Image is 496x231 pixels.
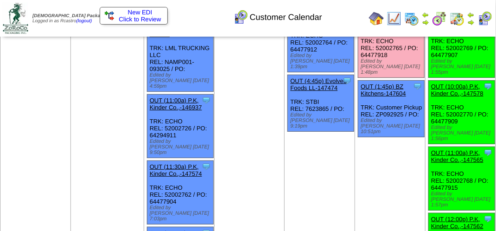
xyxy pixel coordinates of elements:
[431,125,495,141] div: Edited by [PERSON_NAME] [DATE] 1:56pm
[32,13,110,19] span: [DEMOGRAPHIC_DATA] Packaging
[483,82,493,91] img: Tooltip
[483,148,493,157] img: Tooltip
[150,205,213,222] div: Edited by [PERSON_NAME] [DATE] 7:03pm
[105,16,163,23] span: Click to Review
[202,162,211,171] img: Tooltip
[358,81,425,137] div: TRK: Customer Pickup REL: ZP092925 / PO:
[150,72,213,89] div: Edited by [PERSON_NAME] [DATE] 4:59pm
[467,19,475,26] img: arrowright.gif
[150,163,202,177] a: OUT (11:30a) P.K, Kinder Co.,-147574
[358,14,425,78] div: TRK: ECHO REL: 52002765 / PO: 64477918
[432,11,447,26] img: calendarblend.gif
[147,95,213,158] div: TRK: ECHO REL: 52002726 / PO: 64294911
[105,11,114,20] img: ediSmall.gif
[288,9,354,72] div: TRK: ECHO REL: 52002764 / PO: 64477912
[467,11,475,19] img: arrowleft.gif
[429,14,495,78] div: TRK: ECHO REL: 52002769 / PO: 64477907
[3,3,28,34] img: zoroco-logo-small.webp
[429,81,495,144] div: TRK: ECHO REL: 52002770 / PO: 64477909
[147,14,213,92] div: TRK: LML TRUCKING LLC REL: NAMP001-093025 / PO:
[422,11,429,19] img: arrowleft.gif
[431,191,495,208] div: Edited by [PERSON_NAME] [DATE] 1:57pm
[413,82,422,91] img: Tooltip
[250,13,322,22] span: Customer Calendar
[361,118,424,135] div: Edited by [PERSON_NAME] [DATE] 10:51pm
[477,11,492,26] img: calendarcustomer.gif
[147,161,213,225] div: TRK: ECHO REL: 52002762 / PO: 64477904
[202,96,211,105] img: Tooltip
[404,11,419,26] img: calendarprod.gif
[431,216,483,230] a: OUT (12:00p) P.K, Kinder Co.,-147562
[361,58,424,75] div: Edited by [PERSON_NAME] [DATE] 1:48pm
[128,9,153,16] span: New EDI
[150,97,202,111] a: OUT (11:00a) P.K, Kinder Co.,-146937
[343,76,352,85] img: Tooltip
[387,11,401,26] img: line_graph.gif
[290,77,347,91] a: OUT (4:45p) Evolved Foods LL-147474
[150,139,213,155] div: Edited by [PERSON_NAME] [DATE] 9:50pm
[483,214,493,224] img: Tooltip
[288,75,354,132] div: TRK: STBI REL: 7623865 / PO:
[32,13,110,24] span: Logged in as Rcastro
[422,19,429,26] img: arrowright.gif
[431,83,483,97] a: OUT (10:00a) P.K, Kinder Co.,-147578
[290,112,354,129] div: Edited by [PERSON_NAME] [DATE] 9:19pm
[233,10,248,25] img: calendarcustomer.gif
[431,149,483,163] a: OUT (11:00a) P.K, Kinder Co.,-147565
[361,83,406,97] a: OUT (1:45p) BZ Kitchens-147604
[450,11,464,26] img: calendarinout.gif
[105,9,163,23] a: New EDI Click to Review
[290,53,354,70] div: Edited by [PERSON_NAME] [DATE] 1:39pm
[431,58,495,75] div: Edited by [PERSON_NAME] [DATE] 1:55pm
[76,19,92,24] a: (logout)
[429,147,495,211] div: TRK: ECHO REL: 52002768 / PO: 64477915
